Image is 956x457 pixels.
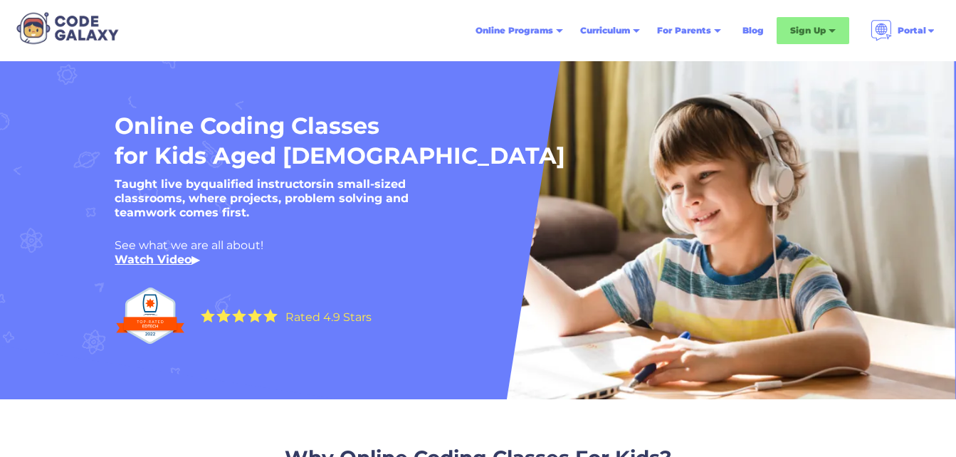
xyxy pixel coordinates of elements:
[248,309,262,322] img: Yellow Star - the Code Galaxy
[115,111,730,170] h1: Online Coding Classes for Kids Aged [DEMOGRAPHIC_DATA]
[216,309,231,322] img: Yellow Star - the Code Galaxy
[115,281,186,350] img: Top Rated edtech company
[898,23,926,38] div: Portal
[790,23,826,38] div: Sign Up
[467,18,572,43] div: Online Programs
[648,18,730,43] div: For Parents
[115,253,191,266] a: Watch Video
[115,177,471,220] h5: Taught live by in small-sized classrooms, where projects, problem solving and teamwork comes first.
[476,23,553,38] div: Online Programs
[777,17,849,44] div: Sign Up
[263,309,278,322] img: Yellow Star - the Code Galaxy
[657,23,711,38] div: For Parents
[115,238,798,267] div: See what we are all about! ‍ ▶
[232,309,246,322] img: Yellow Star - the Code Galaxy
[862,14,945,47] div: Portal
[285,312,372,323] div: Rated 4.9 Stars
[201,177,322,191] strong: qualified instructors
[580,23,630,38] div: Curriculum
[572,18,648,43] div: Curriculum
[734,18,772,43] a: Blog
[201,309,215,322] img: Yellow Star - the Code Galaxy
